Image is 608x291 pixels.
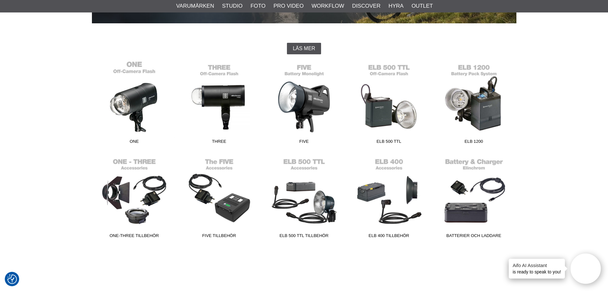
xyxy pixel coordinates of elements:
[352,2,380,10] a: Discover
[432,138,516,147] span: ELB 1200
[432,61,516,147] a: ELB 1200
[251,2,266,10] a: Foto
[432,155,516,241] a: Batterier och Laddare
[411,2,433,10] a: Outlet
[262,138,347,147] span: FIVE
[177,138,262,147] span: THREE
[92,233,177,241] span: ONE-THREE Tillbehör
[274,2,304,10] a: Pro Video
[7,273,17,285] button: Samtyckesinställningar
[92,27,516,36] h2: Batteridrivna studioblixtar - Alltid redo för äventyr överallt
[92,155,177,241] a: ONE-THREE Tillbehör
[92,138,177,147] span: ONE
[92,61,177,147] a: ONE
[509,259,565,279] div: is ready to speak to you!
[7,274,17,284] img: Revisit consent button
[293,46,315,51] span: Läs mer
[222,2,243,10] a: Studio
[513,262,561,269] h4: Aifo AI Assistant
[177,155,262,241] a: FIVE Tillbehör
[176,2,214,10] a: Varumärken
[262,233,347,241] span: ELB 500 TTL Tillbehör
[312,2,344,10] a: Workflow
[388,2,403,10] a: Hyra
[177,233,262,241] span: FIVE Tillbehör
[347,61,432,147] a: ELB 500 TTL
[347,233,432,241] span: ELB 400 Tillbehör
[347,155,432,241] a: ELB 400 Tillbehör
[177,61,262,147] a: THREE
[262,155,347,241] a: ELB 500 TTL Tillbehör
[432,233,516,241] span: Batterier och Laddare
[347,138,432,147] span: ELB 500 TTL
[262,61,347,147] a: FIVE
